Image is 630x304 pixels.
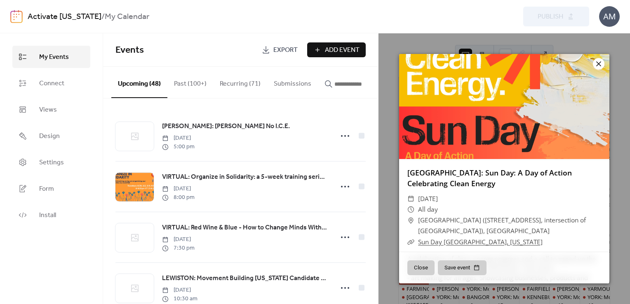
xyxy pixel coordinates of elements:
a: Activate [US_STATE] [28,9,101,25]
button: Past (100+) [167,67,213,97]
span: Form [39,184,54,194]
span: [DATE] [418,194,438,204]
a: Settings [12,151,90,173]
a: Connect [12,72,90,94]
span: Connect [39,79,64,89]
div: AM [599,6,620,27]
span: All day [418,204,438,215]
span: VIRTUAL: Organize in Solidarity: a 5-week training series on organizing our communities to resist... [162,172,328,182]
button: Upcoming (48) [111,67,167,98]
span: Events [115,41,144,59]
div: ​ [407,215,415,226]
span: Views [39,105,57,115]
a: Export [256,42,304,57]
button: Close [407,260,435,275]
span: 7:30 pm [162,244,195,253]
span: [PERSON_NAME]: [PERSON_NAME] No I.C.E. [162,122,290,131]
span: [GEOGRAPHIC_DATA] ([STREET_ADDRESS], intersection of [GEOGRAPHIC_DATA]), [GEOGRAPHIC_DATA] [418,215,601,236]
span: Design [39,131,60,141]
span: [DATE] [162,235,195,244]
img: logo [10,10,23,23]
span: Install [39,210,56,220]
b: My Calendar [105,9,149,25]
button: Add Event [307,42,366,57]
a: [PERSON_NAME]: [PERSON_NAME] No I.C.E. [162,121,290,132]
a: Views [12,98,90,121]
a: My Events [12,46,90,68]
button: Save event [438,260,487,275]
a: VIRTUAL: Organize in Solidarity: a 5-week training series on organizing our communities to resist... [162,172,328,182]
span: Export [273,45,298,55]
a: VIRTUAL: Red Wine & Blue - How to Change Minds Without Talking Politics [162,222,328,233]
span: Settings [39,158,64,168]
a: LEWISTON: Movement Building [US_STATE] Candidate Training [162,273,328,284]
span: 8:00 pm [162,193,195,202]
div: ​ [407,204,415,215]
b: / [101,9,105,25]
a: Sun Day [GEOGRAPHIC_DATA], [US_STATE] [418,238,543,246]
a: Install [12,204,90,226]
a: Design [12,125,90,147]
span: 10:30 am [162,295,197,303]
span: Add Event [325,45,360,55]
span: LEWISTON: Movement Building [US_STATE] Candidate Training [162,274,328,283]
span: [DATE] [162,134,195,143]
span: 5:00 pm [162,143,195,151]
span: My Events [39,52,69,62]
button: Submissions [267,67,318,97]
div: ​ [407,194,415,204]
button: Recurring (71) [213,67,267,97]
a: Form [12,178,90,200]
span: [DATE] [162,286,197,295]
a: [GEOGRAPHIC_DATA]: Sun Day: A Day of Action Celebrating Clean Energy [407,168,572,188]
span: [DATE] [162,185,195,193]
div: ​ [407,237,415,248]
